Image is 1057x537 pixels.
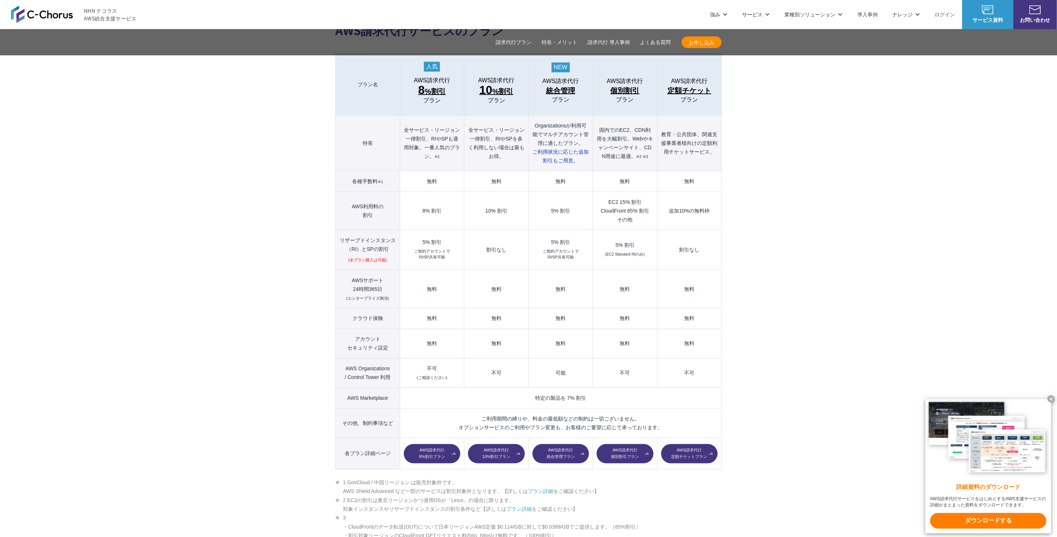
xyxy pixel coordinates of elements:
span: 定額チケット [667,85,711,96]
small: ※1 [434,154,440,159]
span: NHN テコラス AWS総合支援サービス [84,7,137,22]
td: 無料 [400,308,464,329]
td: 無料 [593,171,657,192]
small: (ご相談ください) [417,376,447,380]
td: 無料 [657,329,721,358]
td: 不可 [593,358,657,388]
span: AWS請求代行 [671,78,707,84]
td: ご利用期間の縛りや、料金の最低額などの制約は一切ございません。 オプションサービスのご利用やプラン変更も、お客様のご要望に応じて承っております。 [400,408,721,438]
span: プラン [552,96,569,103]
span: 個別割引 [611,85,640,96]
td: 無料 [657,270,721,308]
a: AWS請求代行統合管理プラン [533,444,589,464]
td: 無料 [464,270,528,308]
th: アカウント セキュリティ設定 [336,329,400,358]
span: プラン [616,96,634,103]
td: 無料 [657,171,721,192]
a: 導入事例 [857,11,878,18]
td: 無料 [464,329,528,358]
th: AWS利用料の 割引 [336,192,400,230]
td: 5% 割引 [528,192,593,230]
x-t: ダウンロードする [930,513,1046,529]
span: AWS請求代行 [607,78,643,84]
th: 各種手数料 [336,171,400,192]
th: 国内でのEC2、CDN利用を大幅割引。Webやキャンペーンサイト、CDN用途に最適。 [593,115,657,171]
img: AWS総合支援サービス C-Chorus [11,5,73,23]
p: 強み [710,11,728,18]
a: AWS総合支援サービス C-Chorus NHN テコラスAWS総合支援サービス [11,5,137,23]
span: 統合管理 [546,85,575,96]
th: クラウド保険 [336,308,400,329]
th: 全サービス・リージョン一律割引、RIやSPも適用対象。一番人気のプラン。 [400,115,464,171]
th: Organizationsが利用可能でマルチアカウント管理に適したプラン。 [528,115,593,171]
a: プラン詳細 [506,506,532,512]
td: 8% 割引 [400,192,464,230]
td: 無料 [400,171,464,192]
p: ナレッジ [892,11,920,18]
div: 5% 割引 [597,242,653,248]
a: AWS請求代行 定額チケットプラン [661,78,718,103]
p: サービス [742,11,770,18]
span: AWS請求代行 [542,78,579,84]
span: プラン [488,97,505,104]
td: 不可 [400,358,464,388]
p: 業種別ソリューション [784,11,843,18]
td: 10% 割引 [464,192,528,230]
div: 5% 割引 [533,240,589,245]
a: AWS請求代行定額チケットプラン [661,444,718,464]
td: 割引なし [657,230,721,270]
a: 請求代行 導入事例 [588,39,630,46]
li: 2 EC2の割引は東京リージョンかつ適用OSが「Linux」の場合に限ります。 対象インスタンスやリザーブドインスタンスの割引条件など【詳しくは をご確認ください】 [335,496,722,514]
a: お申し込み [682,36,722,48]
span: お問い合わせ [1013,16,1057,24]
a: よくある質問 [640,39,671,46]
th: AWS Marketplace [336,388,400,408]
span: プラン [423,97,441,104]
span: サービス資料 [962,16,1013,24]
a: AWS請求代行10%割引プラン [468,444,524,464]
td: 無料 [464,308,528,329]
td: 可能 [528,358,593,388]
span: %割引 [479,84,513,97]
img: AWS総合支援サービス C-Chorus サービス資料 [982,5,994,14]
span: ご利用状況に応じた [533,149,589,163]
td: EC2 15% 割引 CloudFront 65% 割引 その他 [593,192,657,230]
small: ※2 ※3 [636,154,648,159]
td: 無料 [657,308,721,329]
small: (全プラン購入は可能) [348,257,387,263]
small: ※1 [378,179,383,184]
img: お問い合わせ [1029,5,1041,14]
td: 特定の製品を 7% 割引 [400,388,721,408]
x-t: 詳細資料のダウンロード [930,483,1046,491]
td: 不可 [657,358,721,388]
span: %割引 [418,84,446,97]
th: 全サービス・リージョン一律割引、RIやSPを多く利用しない場合は最もお得。 [464,115,528,171]
a: AWS請求代行8%割引プラン [404,444,460,464]
td: 不可 [464,358,528,388]
small: (EC2 Standard RIのみ) [605,252,645,257]
small: ご契約アカウントで RI/SP共有可能 [543,249,579,260]
span: プラン [680,96,698,103]
td: 無料 [593,308,657,329]
td: 無料 [528,270,593,308]
a: プラン詳細 [528,489,553,494]
li: 1 GovCloud / 中国リージョン は販売対象外です。 AWS Shield Advanced など一部のサービスは割引対象外となります。【詳しくは をご確認ください】 [335,478,722,496]
a: AWS請求代行 8%割引 プラン [404,77,460,104]
small: (エンタープライズ相当) [346,296,389,300]
td: 無料 [528,329,593,358]
td: 無料 [593,270,657,308]
span: お申し込み [682,39,722,46]
x-t: AWS請求代行サービスをはじめとするAWS支援サービスの詳細がまとまった資料をダウンロードできます。 [930,496,1046,508]
span: 10 [479,83,492,96]
td: 無料 [400,329,464,358]
td: 無料 [400,270,464,308]
div: 5% 割引 [404,240,460,245]
td: 無料 [528,308,593,329]
th: AWS Organizations / Control Tower 利用 [336,358,400,388]
a: AWS請求代行 個別割引プラン [597,78,653,103]
th: 特長 [336,115,400,171]
th: その他、制約事項など [336,408,400,438]
td: 割引なし [464,230,528,270]
td: 追加10%の無料枠 [657,192,721,230]
a: 特長・メリット [542,39,577,46]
